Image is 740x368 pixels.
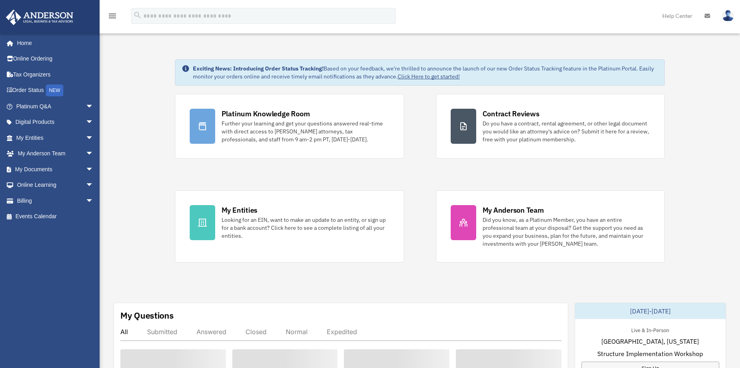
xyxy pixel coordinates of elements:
span: Structure Implementation Workshop [597,349,703,358]
a: My Anderson Teamarrow_drop_down [6,146,106,162]
span: arrow_drop_down [86,161,102,178]
span: arrow_drop_down [86,146,102,162]
a: My Documentsarrow_drop_down [6,161,106,177]
div: Contract Reviews [483,109,540,119]
div: NEW [46,84,63,96]
div: Based on your feedback, we're thrilled to announce the launch of our new Order Status Tracking fe... [193,65,658,80]
a: Digital Productsarrow_drop_down [6,114,106,130]
div: Did you know, as a Platinum Member, you have an entire professional team at your disposal? Get th... [483,216,650,248]
div: Expedited [327,328,357,336]
span: [GEOGRAPHIC_DATA], [US_STATE] [601,337,699,346]
div: All [120,328,128,336]
div: Do you have a contract, rental agreement, or other legal document you would like an attorney's ad... [483,119,650,143]
a: Home [6,35,102,51]
a: Order StatusNEW [6,82,106,99]
div: My Questions [120,309,174,321]
span: arrow_drop_down [86,193,102,209]
span: arrow_drop_down [86,114,102,131]
div: Further your learning and get your questions answered real-time with direct access to [PERSON_NAM... [222,119,389,143]
div: Answered [196,328,226,336]
i: menu [108,11,117,21]
a: Platinum Q&Aarrow_drop_down [6,98,106,114]
a: My Entitiesarrow_drop_down [6,130,106,146]
img: User Pic [722,10,734,22]
a: Online Learningarrow_drop_down [6,177,106,193]
a: My Anderson Team Did you know, as a Platinum Member, you have an entire professional team at your... [436,190,665,262]
span: arrow_drop_down [86,130,102,146]
div: My Anderson Team [483,205,544,215]
div: Looking for an EIN, want to make an update to an entity, or sign up for a bank account? Click her... [222,216,389,240]
span: arrow_drop_down [86,177,102,194]
strong: Exciting News: Introducing Order Status Tracking! [193,65,324,72]
i: search [133,11,142,20]
a: Platinum Knowledge Room Further your learning and get your questions answered real-time with dire... [175,94,404,159]
div: Platinum Knowledge Room [222,109,310,119]
a: Tax Organizers [6,67,106,82]
div: Normal [286,328,308,336]
a: Contract Reviews Do you have a contract, rental agreement, or other legal document you would like... [436,94,665,159]
div: [DATE]-[DATE] [575,303,726,319]
a: Online Ordering [6,51,106,67]
div: Live & In-Person [625,325,675,334]
div: Closed [245,328,267,336]
div: My Entities [222,205,257,215]
a: My Entities Looking for an EIN, want to make an update to an entity, or sign up for a bank accoun... [175,190,404,262]
a: Billingarrow_drop_down [6,193,106,209]
a: menu [108,14,117,21]
a: Click Here to get started! [398,73,460,80]
img: Anderson Advisors Platinum Portal [4,10,76,25]
span: arrow_drop_down [86,98,102,115]
div: Submitted [147,328,177,336]
a: Events Calendar [6,209,106,225]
